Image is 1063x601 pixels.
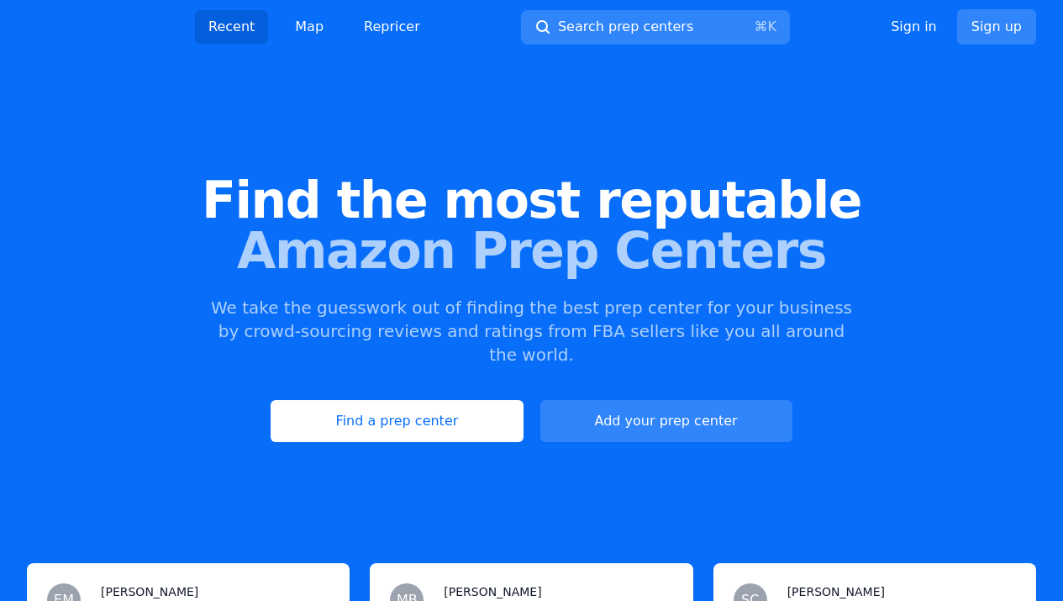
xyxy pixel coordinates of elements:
a: Find a prep center [271,400,523,442]
img: PrepCenter [27,15,161,39]
a: Repricer [350,10,434,44]
h3: [PERSON_NAME] [787,583,885,600]
p: We take the guesswork out of finding the best prep center for your business by crowd-sourcing rev... [209,296,855,366]
a: Map [282,10,337,44]
span: Find the most reputable [27,175,1036,225]
kbd: K [767,18,776,34]
span: Amazon Prep Centers [27,225,1036,276]
span: Search prep centers [558,17,693,37]
a: Sign up [957,9,1036,45]
h3: [PERSON_NAME] [101,583,198,600]
button: Search prep centers⌘K [521,10,790,45]
kbd: ⌘ [754,18,767,34]
a: Add your prep center [540,400,792,442]
h3: [PERSON_NAME] [444,583,541,600]
a: Sign in [891,17,937,37]
a: Recent [195,10,268,44]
